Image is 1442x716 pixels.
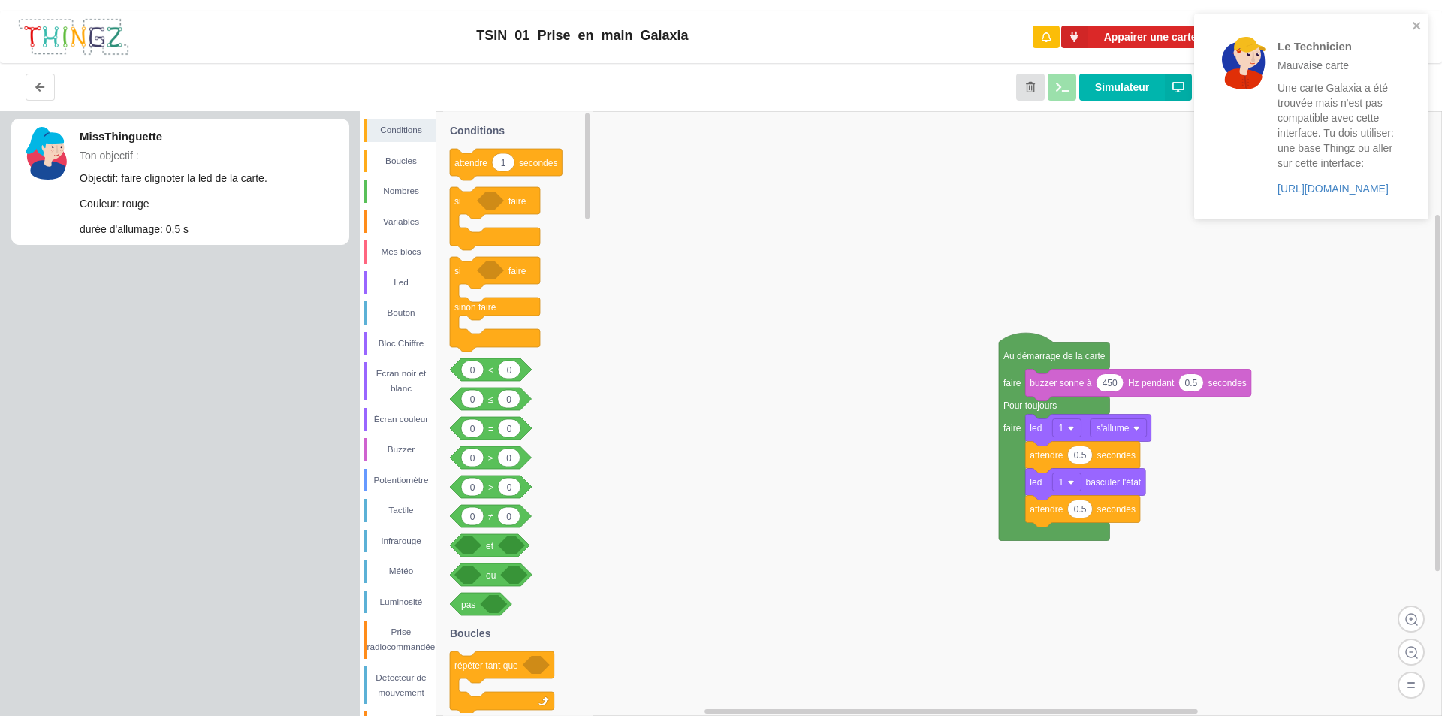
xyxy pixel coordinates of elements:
[367,275,436,290] div: Led
[367,473,436,488] div: Potentiomètre
[367,366,436,396] div: Ecran noir et blanc
[367,442,436,457] div: Buzzer
[367,670,436,700] div: Detecteur de mouvement
[80,196,341,211] p: Couleur: rouge
[1185,378,1198,388] text: 0.5
[470,512,475,522] text: 0
[367,563,436,579] div: Météo
[488,453,493,464] text: ≥
[367,533,436,548] div: Infrarouge
[1061,26,1213,49] button: Appairer une carte
[1097,423,1130,434] text: s'allume
[506,394,511,405] text: 0
[367,594,436,609] div: Luminosité
[80,222,341,237] p: durée d'allumage: 0,5 s
[1016,74,1045,101] button: Annuler les modifications et revenir au début de l'étape
[488,512,493,522] text: ≠
[367,183,436,198] div: Nombres
[506,453,511,464] text: 0
[454,196,461,207] text: si
[367,624,436,654] div: Prise radiocommandée
[1278,80,1395,171] p: Une carte Galaxia a été trouvée mais n'est pas compatible avec cette interface. Tu dois utiliser:...
[367,305,436,320] div: Bouton
[1086,477,1142,488] text: basculer l'état
[367,214,436,229] div: Variables
[1030,504,1063,515] text: attendre
[1003,378,1021,388] text: faire
[17,17,130,57] img: thingz_logo.png
[454,158,487,168] text: attendre
[1079,74,1192,101] button: Simulateur
[1074,450,1087,461] text: 0.5
[1103,378,1118,388] text: 450
[506,512,511,522] text: 0
[367,412,436,427] div: Écran couleur
[1278,183,1389,195] a: [URL][DOMAIN_NAME]
[1278,38,1395,54] p: Le Technicien
[1003,400,1057,411] text: Pour toujours
[1030,423,1042,434] text: led
[507,365,512,376] text: 0
[80,128,341,144] p: MissThinguette
[1059,477,1064,488] text: 1
[1097,504,1136,515] text: secondes
[486,570,496,581] text: ou
[508,266,526,276] text: faire
[508,196,526,207] text: faire
[367,503,436,518] div: Tactile
[450,125,505,137] text: Conditions
[488,365,493,376] text: <
[470,394,475,405] text: 0
[507,482,512,493] text: 0
[488,482,493,493] text: >
[1097,450,1136,461] text: secondes
[1074,504,1087,515] text: 0.5
[1059,423,1064,434] text: 1
[1278,58,1395,73] p: Mauvaise carte
[80,148,341,163] p: Ton objectif :
[488,394,493,405] text: ≤
[470,424,475,434] text: 0
[461,600,475,610] text: pas
[454,266,461,276] text: si
[1003,423,1021,434] text: faire
[367,244,436,259] div: Mes blocs
[1030,378,1091,388] text: buzzer sonne à
[470,453,475,464] text: 0
[454,660,518,671] text: répéter tant que
[146,27,1020,44] div: TSIN_01_Prise_en_main_Galaxia
[80,171,341,186] p: Objectif: faire clignoter la led de la carte.
[486,541,494,551] text: et
[1030,477,1042,488] text: led
[507,424,512,434] text: 0
[488,424,493,434] text: =
[450,627,491,639] text: Boucles
[367,336,436,351] div: Bloc Chiffre
[1030,450,1063,461] text: attendre
[1208,378,1246,388] text: secondes
[470,365,475,376] text: 0
[454,302,496,313] text: sinon faire
[1412,20,1422,34] button: close
[501,158,506,168] text: 1
[519,158,557,168] text: secondes
[1003,351,1106,361] text: Au démarrage de la carte
[1128,378,1175,388] text: Hz pendant
[470,482,475,493] text: 0
[367,122,436,137] div: Conditions
[367,153,436,168] div: Boucles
